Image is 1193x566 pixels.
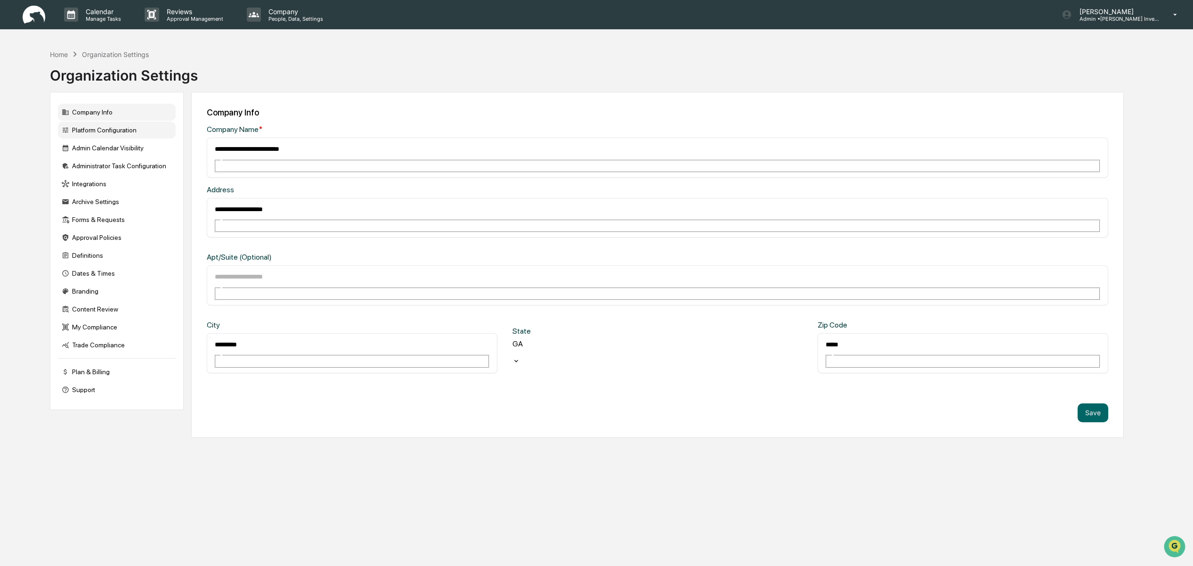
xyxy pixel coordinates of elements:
a: Powered byPylon [66,159,114,167]
div: Organization Settings [50,59,198,84]
p: Calendar [78,8,126,16]
p: Approval Management [159,16,228,22]
div: Apt/Suite (Optional) [207,253,612,262]
div: Company Name [207,125,612,134]
div: Admin Calendar Visibility [58,139,176,156]
div: 🖐️ [9,120,17,127]
div: Home [50,50,68,58]
div: Plan & Billing [58,363,176,380]
div: City [207,320,337,329]
div: 🗄️ [68,120,76,127]
p: [PERSON_NAME] [1072,8,1160,16]
span: Data Lookup [19,137,59,146]
p: Manage Tasks [78,16,126,22]
a: 🖐️Preclearance [6,115,65,132]
a: 🔎Data Lookup [6,133,63,150]
p: Reviews [159,8,228,16]
div: Zip Code [818,320,948,329]
div: We're available if you need us! [32,82,119,89]
div: My Compliance [58,319,176,336]
img: logo [23,6,45,24]
p: Admin • [PERSON_NAME] Investment Advisory [1072,16,1160,22]
button: Save [1078,403,1108,422]
div: Definitions [58,247,176,264]
div: Support [58,381,176,398]
div: Forms & Requests [58,211,176,228]
div: Company Info [58,104,176,121]
div: Trade Compliance [58,336,176,353]
p: People, Data, Settings [261,16,328,22]
div: Administrator Task Configuration [58,157,176,174]
div: Platform Configuration [58,122,176,139]
div: 🔎 [9,138,17,145]
div: GA [512,339,803,348]
div: Company Info [207,107,1108,117]
div: Address [207,185,612,194]
div: Start new chat [32,72,154,82]
p: Company [261,8,328,16]
div: Approval Policies [58,229,176,246]
div: Archive Settings [58,193,176,210]
div: State [512,327,643,336]
span: Attestations [78,119,117,128]
iframe: Open customer support [1163,535,1188,560]
div: Content Review [58,301,176,318]
img: 1746055101610-c473b297-6a78-478c-a979-82029cc54cd1 [9,72,26,89]
p: How can we help? [9,20,171,35]
div: Integrations [58,175,176,192]
div: Branding [58,283,176,300]
span: Pylon [94,160,114,167]
div: Dates & Times [58,265,176,282]
a: 🗄️Attestations [65,115,121,132]
button: Start new chat [160,75,171,86]
span: Preclearance [19,119,61,128]
div: Organization Settings [82,50,149,58]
